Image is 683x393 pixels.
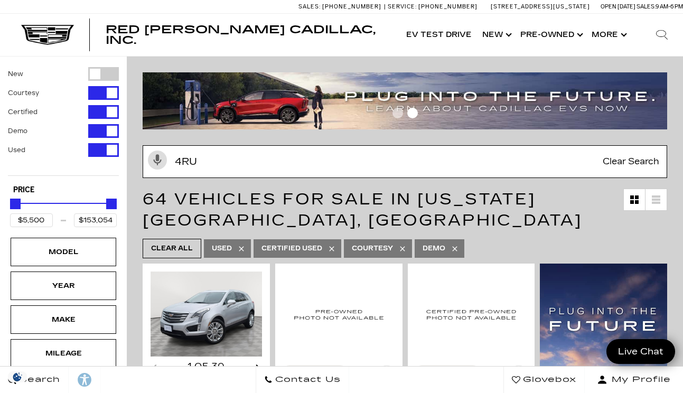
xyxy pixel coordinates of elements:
a: Red [PERSON_NAME] Cadillac, Inc. [106,24,390,45]
a: EV Test Drive [401,14,477,56]
div: Make [37,314,90,325]
span: Sales: [298,3,321,10]
span: Demo [423,242,445,255]
a: New [477,14,515,56]
label: Courtesy [8,88,39,98]
div: Mileage [37,348,90,359]
a: Sales: [PHONE_NUMBER] [298,4,384,10]
span: Certified Used [261,242,322,255]
div: YearYear [11,272,116,300]
span: [PHONE_NUMBER] [418,3,478,10]
span: Live Chat [613,345,669,358]
span: Sales: [637,3,656,10]
div: Next slide [256,364,262,375]
img: Cadillac Dark Logo with Cadillac White Text [21,25,74,45]
span: Glovebox [520,372,576,387]
span: Go to slide 2 [407,108,418,118]
svg: Click to toggle on voice search [148,151,167,170]
div: Price [10,195,117,227]
a: Live Chat [606,339,675,364]
span: Search [16,372,60,387]
img: Opt-Out Icon [5,371,30,382]
input: Maximum [74,213,117,227]
span: 64 Vehicles for Sale in [US_STATE][GEOGRAPHIC_DATA], [GEOGRAPHIC_DATA] [143,190,582,230]
a: Pre-Owned [515,14,586,56]
span: Used [212,242,232,255]
div: Minimum Price [10,199,21,209]
h5: Price [13,185,114,195]
div: MileageMileage [11,339,116,368]
span: Go to slide 1 [392,108,403,118]
span: Courtesy [352,242,393,255]
img: 2021 Cadillac XT4 Premium Luxury [416,272,527,357]
span: 9 AM-6 PM [656,3,683,10]
button: Save Vehicle [379,365,395,385]
span: Contact Us [273,372,341,387]
div: Filter by Vehicle Type [8,67,119,175]
span: Red [PERSON_NAME] Cadillac, Inc. [106,23,376,46]
img: 2019 Cadillac XT4 AWD Sport [283,272,395,357]
input: Search Inventory [143,145,667,178]
a: Glovebox [503,367,585,393]
button: Compare Vehicle [283,365,347,379]
div: Model [37,246,90,258]
div: ModelModel [11,238,116,266]
a: Contact Us [256,367,349,393]
section: Click to Open Cookie Consent Modal [5,371,30,382]
label: Demo [8,126,27,136]
button: Compare Vehicle [416,365,479,379]
img: 2018 Cadillac XT5 Premium Luxury AWD 1 [151,272,264,357]
button: Save Vehicle [511,365,527,385]
span: Clear Search [597,146,665,177]
button: Open user profile menu [585,367,683,393]
span: Clear All [151,242,193,255]
label: New [8,69,23,79]
div: 1 of 30 [151,361,262,372]
a: Service: [PHONE_NUMBER] [384,4,480,10]
span: Open [DATE] [601,3,635,10]
div: Maximum Price [106,199,117,209]
input: Minimum [10,213,53,227]
div: Year [37,280,90,292]
label: Certified [8,107,38,117]
a: [STREET_ADDRESS][US_STATE] [491,3,590,10]
button: More [586,14,630,56]
label: Used [8,145,25,155]
span: [PHONE_NUMBER] [322,3,381,10]
span: Service: [388,3,417,10]
div: MakeMake [11,305,116,334]
span: My Profile [607,372,671,387]
img: ev-blog-post-banners4 [143,72,675,129]
div: 1 / 2 [151,272,264,357]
